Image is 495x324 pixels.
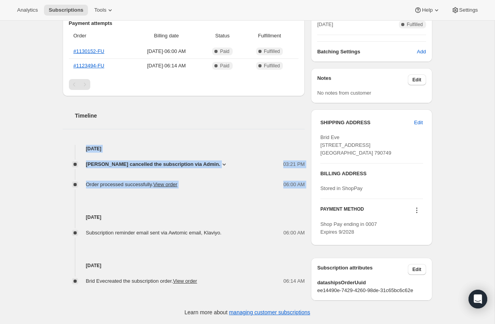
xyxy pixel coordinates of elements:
span: Edit [412,77,421,83]
span: 03:21 PM [283,160,305,168]
span: [DATE] · 06:00 AM [133,48,200,55]
h4: [DATE] [63,145,305,153]
th: Order [69,27,131,44]
h3: Notes [317,74,408,85]
h2: Payment attempts [69,19,299,27]
span: Tools [94,7,106,13]
span: [DATE] · 06:14 AM [133,62,200,70]
a: managing customer subscriptions [229,309,310,315]
h3: Subscription attributes [317,264,408,275]
span: Fulfilled [264,63,280,69]
span: [PERSON_NAME] cancelled the subscription via Admin. [86,160,221,168]
span: Shop Pay ending in 0007 Expires 9/2028 [320,221,377,235]
span: ee14490e-7429-4260-98de-31c65bc6c62e [317,287,426,294]
p: Learn more about [184,308,310,316]
button: Help [409,5,445,16]
span: Help [422,7,432,13]
span: Billing date [133,32,200,40]
span: No notes from customer [317,90,371,96]
a: View order [173,278,197,284]
a: #1130152-FU [74,48,105,54]
span: Edit [412,266,421,273]
span: Brid Eve [STREET_ADDRESS][GEOGRAPHIC_DATA] 790749 [320,134,391,156]
span: Brid Eve created the subscription order. [86,278,197,284]
span: Settings [459,7,478,13]
span: Fulfillment [245,32,294,40]
button: Analytics [12,5,42,16]
span: Analytics [17,7,38,13]
div: Open Intercom Messenger [469,290,487,308]
span: Subscriptions [49,7,83,13]
h3: PAYMENT METHOD [320,206,364,217]
a: View order [153,181,177,187]
span: 06:00 AM [283,229,305,237]
span: Paid [220,48,229,55]
span: Subscription reminder email sent via Awtomic email, Klaviyo. [86,230,222,236]
h3: SHIPPING ADDRESS [320,119,414,127]
span: 06:14 AM [283,277,305,285]
h4: [DATE] [63,262,305,269]
button: Subscriptions [44,5,88,16]
span: Fulfilled [407,21,423,28]
button: Edit [408,74,426,85]
h3: BILLING ADDRESS [320,170,423,178]
h6: Batching Settings [317,48,417,56]
nav: Pagination [69,79,299,90]
button: Edit [409,116,427,129]
span: Order processed successfully. [86,181,177,187]
button: Tools [90,5,119,16]
button: [PERSON_NAME] cancelled the subscription via Admin. [86,160,228,168]
span: Edit [414,119,423,127]
span: Fulfilled [264,48,280,55]
span: Add [417,48,426,56]
span: 06:00 AM [283,181,305,188]
span: Status [204,32,240,40]
span: Stored in ShopPay [320,185,362,191]
button: Add [412,46,430,58]
button: Settings [447,5,483,16]
h2: Timeline [75,112,305,120]
a: #1123494-FU [74,63,105,69]
h4: [DATE] [63,213,305,221]
span: Paid [220,63,229,69]
span: datashipsOrderUuid [317,279,426,287]
button: Edit [408,264,426,275]
span: [DATE] [317,21,333,28]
